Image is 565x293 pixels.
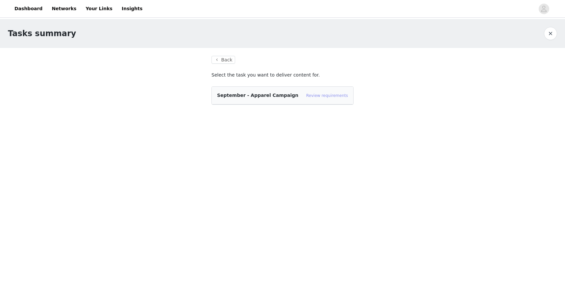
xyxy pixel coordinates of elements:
[541,4,547,14] div: avatar
[118,1,146,16] a: Insights
[211,72,354,79] p: Select the task you want to deliver content for.
[217,93,298,98] span: September - Apparel Campaign
[211,56,235,64] button: Back
[11,1,46,16] a: Dashboard
[82,1,116,16] a: Your Links
[306,93,348,98] a: Review requirements
[48,1,80,16] a: Networks
[8,28,76,39] h1: Tasks summary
